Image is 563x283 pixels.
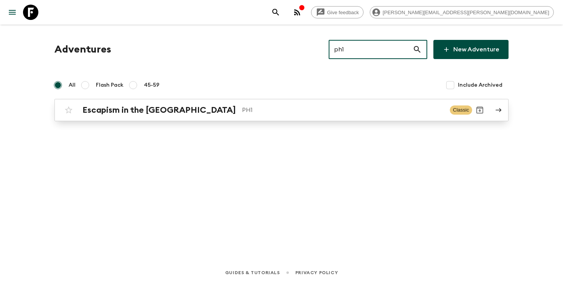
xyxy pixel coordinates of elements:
[54,42,111,57] h1: Adventures
[144,81,160,89] span: 45-59
[295,268,338,277] a: Privacy Policy
[450,105,472,115] span: Classic
[242,105,444,115] p: PH1
[268,5,283,20] button: search adventures
[311,6,364,18] a: Give feedback
[5,5,20,20] button: menu
[379,10,553,15] span: [PERSON_NAME][EMAIL_ADDRESS][PERSON_NAME][DOMAIN_NAME]
[323,10,363,15] span: Give feedback
[69,81,76,89] span: All
[329,39,413,60] input: e.g. AR1, Argentina
[433,40,509,59] a: New Adventure
[225,268,280,277] a: Guides & Tutorials
[96,81,123,89] span: Flash Pack
[54,99,509,121] a: Escapism in the [GEOGRAPHIC_DATA]PH1ClassicArchive
[472,102,487,118] button: Archive
[458,81,502,89] span: Include Archived
[370,6,554,18] div: [PERSON_NAME][EMAIL_ADDRESS][PERSON_NAME][DOMAIN_NAME]
[82,105,236,115] h2: Escapism in the [GEOGRAPHIC_DATA]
